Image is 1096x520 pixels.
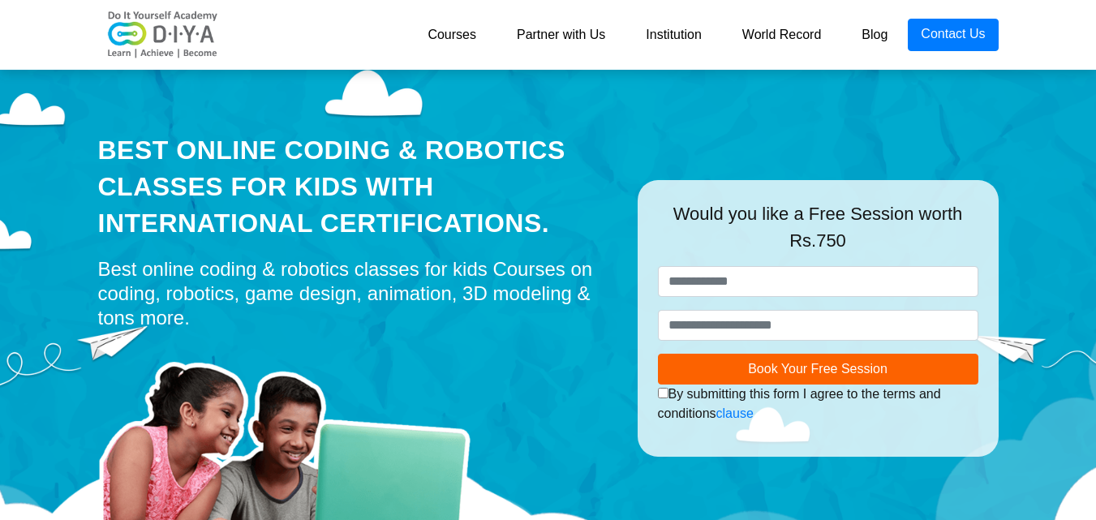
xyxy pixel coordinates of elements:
div: Would you like a Free Session worth Rs.750 [658,200,978,266]
a: Contact Us [908,19,998,51]
a: Partner with Us [496,19,625,51]
span: Book Your Free Session [748,362,888,376]
div: By submitting this form I agree to the terms and conditions [658,385,978,423]
a: Courses [407,19,496,51]
a: Blog [841,19,908,51]
img: logo-v2.png [98,11,228,59]
div: Best Online Coding & Robotics Classes for kids with International Certifications. [98,132,613,241]
a: World Record [722,19,842,51]
a: Institution [625,19,721,51]
button: Book Your Free Session [658,354,978,385]
div: Best online coding & robotics classes for kids Courses on coding, robotics, game design, animatio... [98,257,613,330]
a: clause [716,406,754,420]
